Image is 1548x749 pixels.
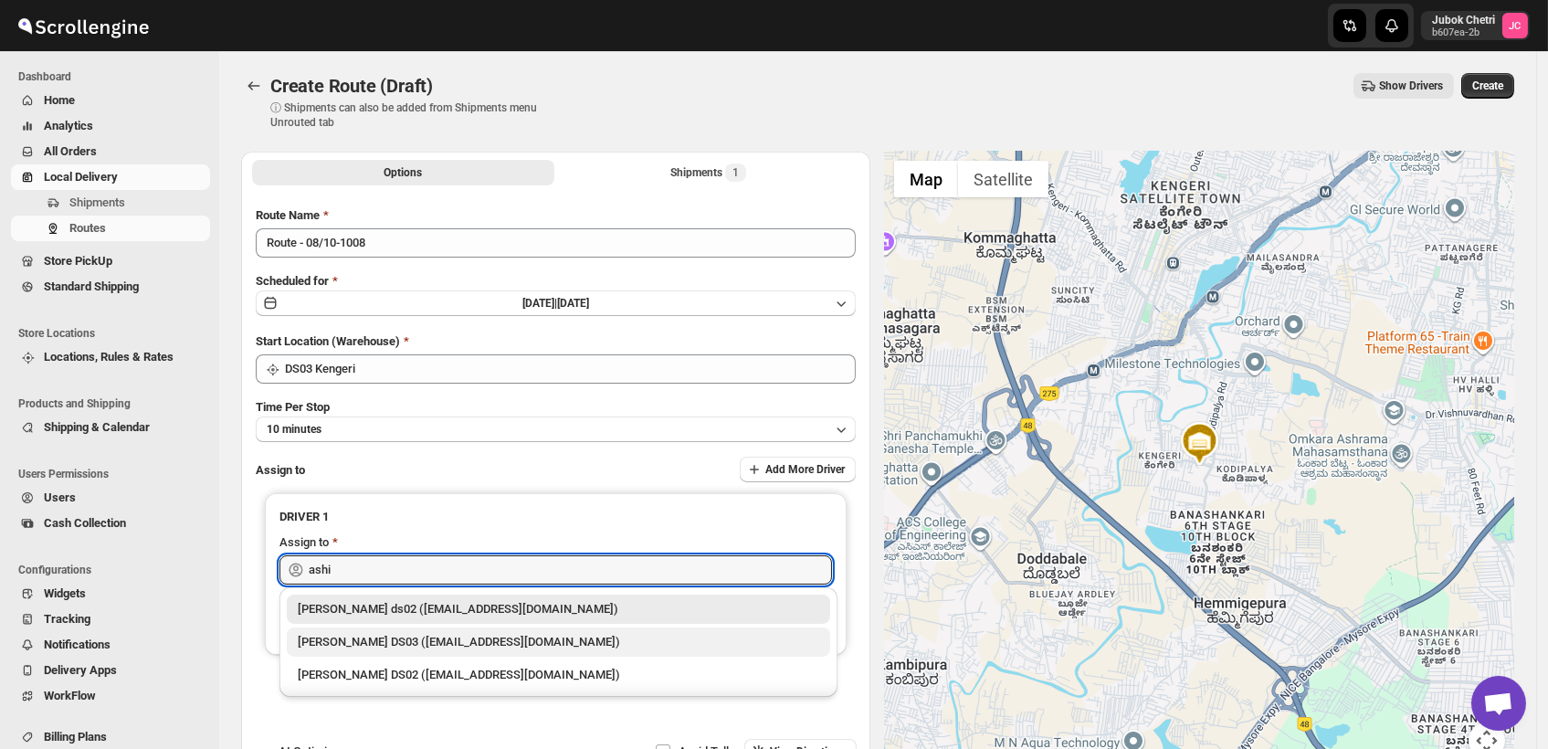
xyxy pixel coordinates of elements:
[241,192,870,739] div: All Route Options
[69,221,106,235] span: Routes
[44,586,86,600] span: Widgets
[11,113,210,139] button: Analytics
[44,144,97,158] span: All Orders
[18,467,210,481] span: Users Permissions
[44,663,117,677] span: Delivery Apps
[11,216,210,241] button: Routes
[765,462,845,477] span: Add More Driver
[44,93,75,107] span: Home
[11,344,210,370] button: Locations, Rules & Rates
[15,3,152,48] img: ScrollEngine
[256,208,320,222] span: Route Name
[557,297,589,310] span: [DATE]
[256,334,400,348] span: Start Location (Warehouse)
[256,290,856,316] button: [DATE]|[DATE]
[1471,676,1526,731] div: Open chat
[11,190,210,216] button: Shipments
[522,297,557,310] span: [DATE] |
[256,463,305,477] span: Assign to
[270,75,433,97] span: Create Route (Draft)
[270,100,558,130] p: ⓘ Shipments can also be added from Shipments menu Unrouted tab
[256,400,330,414] span: Time Per Stop
[18,563,210,577] span: Configurations
[44,119,93,132] span: Analytics
[558,160,860,185] button: Selected Shipments
[279,595,837,624] li: Rashidul ds02 (vaseno4694@minduls.com)
[11,658,210,683] button: Delivery Apps
[256,228,856,258] input: Eg: Bengaluru Route
[298,633,819,651] div: [PERSON_NAME] DS03 ([EMAIL_ADDRESS][DOMAIN_NAME])
[18,326,210,341] span: Store Locations
[44,350,174,364] span: Locations, Rules & Rates
[44,730,107,744] span: Billing Plans
[1379,79,1443,93] span: Show Drivers
[1432,13,1495,27] p: Jubok Chetri
[11,139,210,164] button: All Orders
[309,555,832,585] input: Search assignee
[256,274,329,288] span: Scheduled for
[958,161,1048,197] button: Show satellite imagery
[44,516,126,530] span: Cash Collection
[1432,27,1495,38] p: b607ea-2b
[11,581,210,607] button: Widgets
[11,607,210,632] button: Tracking
[69,195,125,209] span: Shipments
[740,457,856,482] button: Add More Driver
[732,165,739,180] span: 1
[18,396,210,411] span: Products and Shipping
[279,624,837,657] li: ashik uddin DS03 (katiri8361@kimdyn.com)
[11,415,210,440] button: Shipping & Calendar
[279,657,837,690] li: RASHID DS02 (hajeke3837@aiwanlab.com)
[1421,11,1530,40] button: User menu
[11,683,210,709] button: WorkFlow
[241,73,267,99] button: Routes
[267,422,321,437] span: 10 minutes
[1510,20,1522,32] text: JC
[279,533,329,552] div: Assign to
[285,354,856,384] input: Search location
[44,280,139,293] span: Standard Shipping
[11,88,210,113] button: Home
[670,164,746,182] div: Shipments
[11,511,210,536] button: Cash Collection
[44,491,76,504] span: Users
[1353,73,1454,99] button: Show Drivers
[384,165,422,180] span: Options
[1502,13,1528,38] span: Jubok Chetri
[298,666,819,684] div: [PERSON_NAME] DS02 ([EMAIL_ADDRESS][DOMAIN_NAME])
[44,612,90,626] span: Tracking
[279,508,832,526] h3: DRIVER 1
[44,170,118,184] span: Local Delivery
[256,417,856,442] button: 10 minutes
[11,632,210,658] button: Notifications
[44,254,112,268] span: Store PickUp
[11,485,210,511] button: Users
[18,69,210,84] span: Dashboard
[1461,73,1514,99] button: Create
[298,600,819,618] div: [PERSON_NAME] ds02 ([EMAIL_ADDRESS][DOMAIN_NAME])
[44,689,96,702] span: WorkFlow
[252,160,554,185] button: All Route Options
[894,161,958,197] button: Show street map
[1472,79,1503,93] span: Create
[44,638,111,651] span: Notifications
[44,420,150,434] span: Shipping & Calendar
